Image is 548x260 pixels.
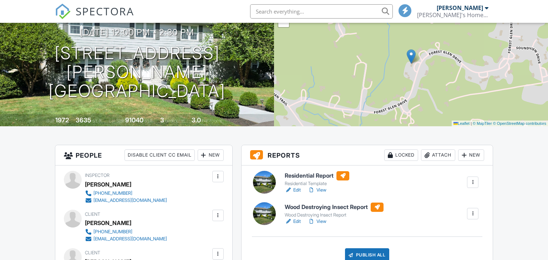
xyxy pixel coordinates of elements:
a: © MapTiler [473,121,492,126]
span: bedrooms [165,118,185,123]
h3: [DATE] 12:00 pm - 2:30 pm [80,27,194,37]
span: Built [46,118,54,123]
span: Client [85,211,100,217]
div: 3 [160,116,164,124]
div: [PERSON_NAME] [437,4,483,11]
span: bathrooms [202,118,222,123]
span: sq. ft. [92,118,102,123]
a: [EMAIL_ADDRESS][DOMAIN_NAME] [85,235,167,243]
img: Marker [407,49,416,64]
div: [PERSON_NAME] [85,179,131,190]
h3: People [55,145,232,165]
div: Wood Destroying Insect Report [285,212,384,218]
div: Locked [384,149,418,161]
a: View [308,187,326,194]
a: Edit [285,187,301,194]
a: © OpenStreetMap contributors [493,121,546,126]
a: [EMAIL_ADDRESS][DOMAIN_NAME] [85,197,167,204]
a: [PHONE_NUMBER] [85,190,167,197]
div: [PHONE_NUMBER] [93,229,132,235]
div: Residential Template [285,181,349,187]
a: View [308,218,326,225]
div: 1972 [55,116,69,124]
div: Disable Client CC Email [125,149,195,161]
div: 3635 [76,116,91,124]
h3: Reports [242,145,493,165]
a: Residential Report Residential Template [285,171,349,187]
div: [PHONE_NUMBER] [93,190,132,196]
a: SPECTORA [55,10,134,25]
div: Attach [421,149,455,161]
input: Search everything... [250,4,393,19]
span: | [471,121,472,126]
h6: Wood Destroying Insect Report [285,203,384,212]
h6: Residential Report [285,171,349,180]
span: Client [85,250,100,255]
a: Edit [285,218,301,225]
div: [PERSON_NAME] [85,218,131,228]
img: The Best Home Inspection Software - Spectora [55,4,71,19]
span: SPECTORA [76,4,134,19]
div: [EMAIL_ADDRESS][DOMAIN_NAME] [93,198,167,203]
div: New [198,149,224,161]
span: Lot Size [109,118,124,123]
div: New [458,149,484,161]
div: [EMAIL_ADDRESS][DOMAIN_NAME] [93,236,167,242]
a: Leaflet [453,121,470,126]
span: sq.ft. [144,118,153,123]
a: [PHONE_NUMBER] [85,228,167,235]
div: 91040 [125,116,143,124]
span: Inspector [85,173,110,178]
div: 3.0 [192,116,201,124]
div: Ron's Home Inspection Service, LLC [417,11,488,19]
h1: [STREET_ADDRESS][PERSON_NAME] [GEOGRAPHIC_DATA] [11,44,263,100]
a: Wood Destroying Insect Report Wood Destroying Insect Report [285,203,384,218]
